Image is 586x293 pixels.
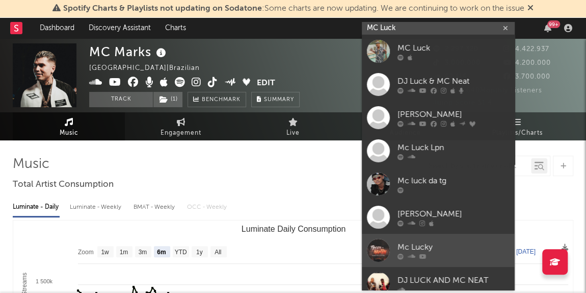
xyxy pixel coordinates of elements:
a: Mc Lucky [362,234,515,267]
div: [GEOGRAPHIC_DATA] | Brazilian [89,62,211,75]
a: Charts [158,18,193,38]
text: 1w [101,249,109,256]
span: 4.200.000 [503,60,551,66]
span: ( 1 ) [153,92,183,107]
text: YTD [175,249,187,256]
a: Playlists/Charts [461,112,573,140]
span: Spotify Charts & Playlists not updating on Sodatone [63,5,262,13]
span: Playlists/Charts [492,127,543,139]
div: [PERSON_NAME] [397,109,510,121]
text: 1 500k [36,278,53,284]
text: Zoom [78,249,94,256]
a: Live [237,112,349,140]
span: 4.422.937 [503,46,549,53]
button: Edit [257,77,275,90]
a: Engagement [125,112,237,140]
span: Benchmark [202,94,241,106]
button: Track [89,92,153,107]
a: Discovery Assistant [82,18,158,38]
a: [PERSON_NAME] [362,201,515,234]
input: Search for artists [362,22,515,35]
div: Mc luck da tg [397,175,510,187]
div: DJ Luck & MC Neat [397,76,510,88]
text: 6m [157,249,166,256]
a: Music [13,112,125,140]
div: Mc Luck Lpn [397,142,510,154]
a: Mc Luck Lpn [362,134,515,167]
div: BMAT - Weekly [134,199,177,216]
text: 1y [196,249,203,256]
span: Engagement [161,127,201,139]
a: DJ Luck & MC Neat [362,68,515,101]
div: DJ LUCK AND MC NEAT [397,275,510,287]
text: 1m [120,249,128,256]
a: Benchmark [188,92,246,107]
span: Summary [264,97,294,103]
a: Dashboard [33,18,82,38]
span: Dismiss [527,5,534,13]
div: MC Marks [89,43,169,60]
div: [PERSON_NAME] [397,208,510,221]
span: Live [286,127,300,139]
div: 99 + [547,20,560,28]
div: Luminate - Daily [13,199,60,216]
span: Total Artist Consumption [13,179,114,191]
a: [PERSON_NAME] [362,101,515,134]
text: [DATE] [516,248,536,255]
button: 99+ [544,24,551,32]
span: Music [60,127,78,139]
text: Luminate Daily Consumption [242,225,346,233]
a: Mc luck da tg [362,167,515,201]
text: All [215,249,221,256]
text: 3m [139,249,147,256]
button: (1) [153,92,182,107]
div: MC Luck [397,42,510,55]
div: Luminate - Weekly [70,199,123,216]
a: MC Luck [362,35,515,68]
span: 3.700.000 [503,74,550,80]
a: Audience [349,112,461,140]
button: Summary [251,92,300,107]
span: : Some charts are now updating. We are continuing to work on the issue [63,5,524,13]
div: Mc Lucky [397,241,510,254]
